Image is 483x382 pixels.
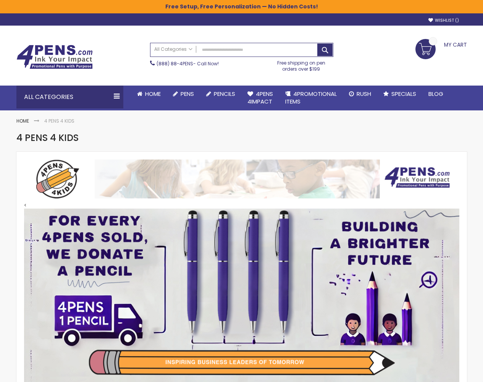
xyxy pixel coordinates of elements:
a: (888) 88-4PENS [157,60,193,67]
a: Rush [343,86,377,102]
img: Top Banner [24,159,459,199]
strong: 4 Pens 4 Kids [44,118,74,124]
span: 4Pens 4impact [247,90,273,105]
span: Pens [181,90,194,98]
span: Pencils [214,90,235,98]
div: < [24,159,459,209]
a: Blog [422,86,449,102]
a: Wishlist [428,18,459,23]
a: Home [131,86,167,102]
span: Rush [357,90,371,98]
span: Specials [391,90,416,98]
div: Free shipping on pen orders over $199 [269,57,333,72]
a: Pencils [200,86,241,102]
span: All Categories [154,46,192,52]
img: 4Pens Custom Pens and Promotional Products [16,45,93,69]
span: 4PROMOTIONAL ITEMS [285,90,337,105]
span: Blog [428,90,443,98]
a: 4Pens4impact [241,86,279,110]
a: Specials [377,86,422,102]
a: Pens [167,86,200,102]
a: All Categories [150,43,196,56]
div: All Categories [16,86,123,108]
span: 4 Pens 4 Kids [16,131,79,144]
span: Home [145,90,161,98]
a: 4PROMOTIONALITEMS [279,86,343,110]
a: Home [16,118,29,124]
span: - Call Now! [157,60,219,67]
